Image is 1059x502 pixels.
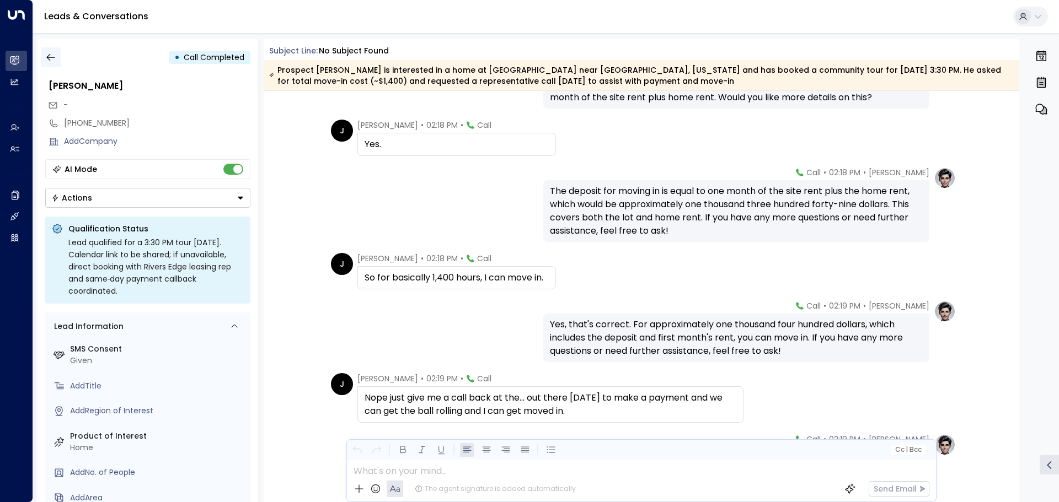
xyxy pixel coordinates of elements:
label: SMS Consent [70,343,246,355]
div: Home [70,442,246,454]
img: profile-logo.png [934,167,956,189]
button: Redo [370,443,383,457]
span: 02:18 PM [426,253,458,264]
span: Call Completed [184,52,244,63]
button: Undo [350,443,364,457]
span: Call [806,434,821,445]
div: Lead Information [50,321,124,332]
label: Product of Interest [70,430,246,442]
div: Actions [51,193,92,203]
span: Call [806,167,821,178]
div: J [331,373,353,395]
div: Button group with a nested menu [45,188,250,208]
span: [PERSON_NAME] [869,300,929,311]
span: Cc Bcc [895,446,921,454]
span: Call [477,373,491,384]
button: Cc|Bcc [890,445,926,455]
div: Prospect [PERSON_NAME] is interested in a home at [GEOGRAPHIC_DATA] near [GEOGRAPHIC_DATA], [US_S... [269,64,1013,87]
div: J [331,120,353,142]
span: 02:19 PM [829,434,860,445]
div: J [331,253,353,275]
span: • [421,253,424,264]
span: [PERSON_NAME] [869,434,929,445]
span: [PERSON_NAME] [869,167,929,178]
span: • [823,434,826,445]
button: Actions [45,188,250,208]
span: Call [477,253,491,264]
span: 02:19 PM [829,300,860,311]
span: • [823,167,826,178]
div: • [174,47,180,67]
img: profile-logo.png [934,434,956,456]
span: Call [477,120,491,131]
span: - [63,99,68,110]
span: [PERSON_NAME] [357,120,418,131]
span: [PERSON_NAME] [357,373,418,384]
span: • [863,167,866,178]
div: The deposit for moving in is equal to one month of the site rent plus the home rent, which would ... [550,185,923,237]
span: • [421,373,424,384]
div: AddCompany [64,136,250,147]
div: AddRegion of Interest [70,405,246,417]
div: Given [70,355,246,366]
div: AI Mode [65,164,97,175]
span: | [906,446,908,454]
div: Nope just give me a call back at the... out there [DATE] to make a payment and we can get the bal... [365,391,736,418]
div: Yes, that's correct. For approximately one thousand four hundred dollars, which includes the depo... [550,318,923,358]
div: [PHONE_NUMBER] [64,117,250,129]
span: Call [806,300,821,311]
a: Leads & Conversations [44,10,148,23]
p: Qualification Status [68,223,244,234]
span: • [461,120,463,131]
div: Lead qualified for a 3:30 PM tour [DATE]. Calendar link to be shared; if unavailable, direct book... [68,236,244,297]
span: Subject Line: [269,45,318,56]
img: profile-logo.png [934,300,956,322]
div: No subject found [319,45,389,57]
div: Yes. [365,138,549,151]
span: • [461,373,463,384]
div: [PERSON_NAME] [49,79,250,93]
span: • [823,300,826,311]
span: • [421,120,424,131]
div: AddTitle [70,380,246,392]
span: • [461,253,463,264]
span: 02:19 PM [426,373,458,384]
span: • [863,300,866,311]
span: 02:18 PM [829,167,860,178]
span: [PERSON_NAME] [357,253,418,264]
span: 02:18 PM [426,120,458,131]
div: AddNo. of People [70,467,246,478]
div: So for basically 1,400 hours, I can move in. [365,271,549,284]
div: The agent signature is added automatically [415,484,576,494]
span: • [863,434,866,445]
